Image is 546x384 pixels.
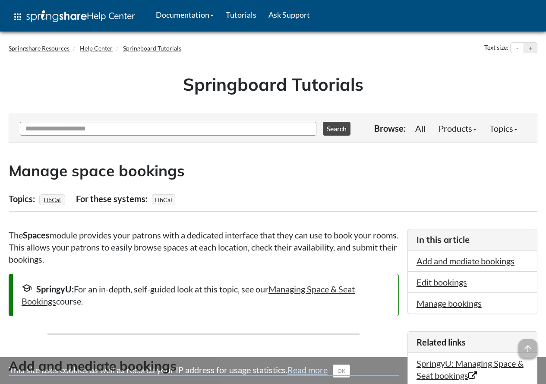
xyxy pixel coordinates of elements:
[323,122,350,136] button: Search
[417,234,528,246] h3: In this article
[524,43,537,53] button: Increase text size
[15,72,531,96] h1: Springboard Tutorials
[417,337,466,347] span: Related links
[9,229,399,265] p: The module provides your patrons with a dedicated interface that they can use to book your rooms....
[152,194,175,205] span: LibCal
[42,194,62,206] a: LibCal
[483,42,510,54] div: Text size:
[87,10,135,21] span: Help Center
[9,160,537,181] h2: Manage space bookings
[518,339,537,358] span: arrow_upward
[262,4,316,25] a: Ask Support
[22,283,32,293] span: school
[80,44,113,52] a: Help Center
[13,12,23,22] span: apps
[9,190,37,207] div: Topics:
[432,120,483,137] a: Products
[417,358,524,381] a: SpringyU: Managing Space & Seat bookings
[483,120,524,137] a: Topics
[123,44,181,52] a: Springboard Tutorials
[511,43,524,53] button: Decrease text size
[36,284,74,294] strong: SpringyU:
[220,4,262,25] a: Tutorials
[26,10,87,22] img: Springshare
[409,120,432,137] a: All
[374,122,406,134] p: Browse:
[417,256,514,266] a: Add and mediate bookings
[23,230,50,240] strong: Spaces
[22,283,390,307] div: For an in-depth, self-guided look at this topic, see our course.
[417,298,482,308] a: Manage bookings
[9,357,399,376] h3: Add and mediate bookings
[417,277,467,287] a: Edit bookings
[9,44,69,52] a: Springshare Resources
[150,4,220,25] a: Documentation
[6,4,141,30] a: apps Help Center
[518,340,537,350] a: arrow_upward
[76,190,150,207] div: For these systems:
